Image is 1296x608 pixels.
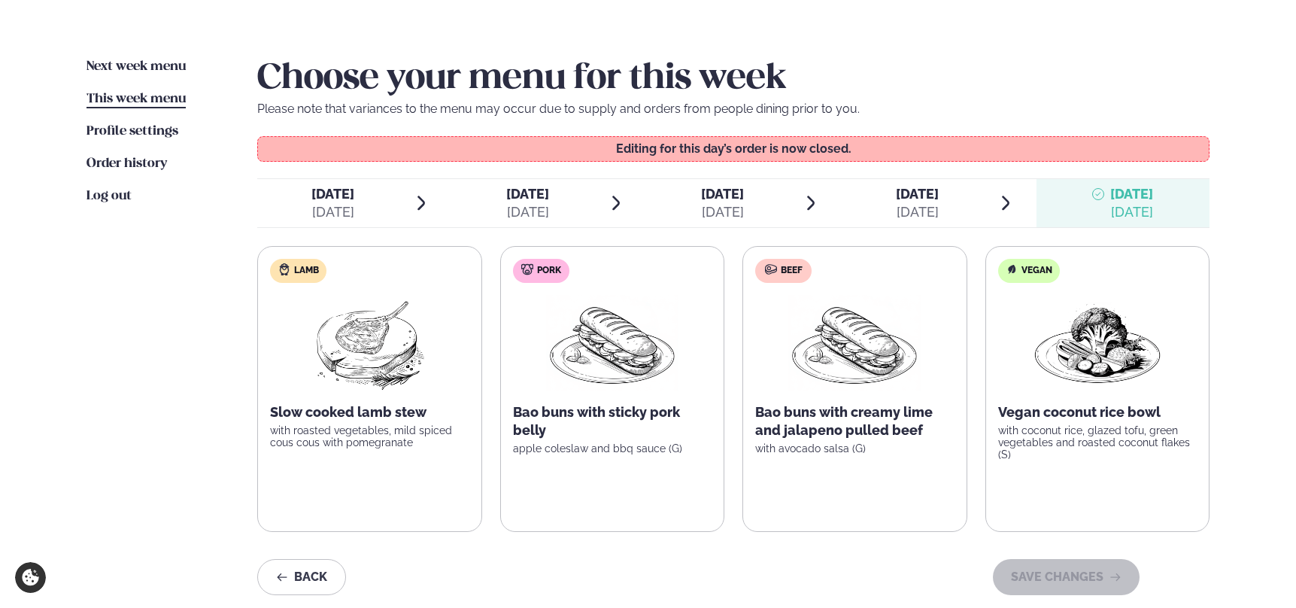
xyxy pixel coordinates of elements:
[87,125,178,138] span: Profile settings
[1110,185,1153,203] span: [DATE]
[506,203,549,221] div: [DATE]
[87,157,167,170] span: Order history
[1006,263,1018,275] img: Vegan.svg
[270,424,469,448] p: with roasted vegetables, mild spiced cous cous with pomegranate
[311,203,354,221] div: [DATE]
[87,93,186,105] span: This week menu
[257,559,346,595] button: Back
[87,123,178,141] a: Profile settings
[701,203,744,221] div: [DATE]
[270,403,469,421] p: Slow cooked lamb stew
[537,265,561,277] span: Pork
[1031,295,1164,391] img: Vegan.png
[87,187,132,205] a: Log out
[755,403,955,439] p: Bao buns with creamy lime and jalapeno pulled beef
[294,265,319,277] span: Lamb
[788,295,921,391] img: Panini.png
[513,403,712,439] p: Bao buns with sticky pork belly
[506,186,549,202] span: [DATE]
[998,403,1197,421] p: Vegan coconut rice bowl
[896,186,939,202] span: [DATE]
[273,143,1194,155] p: Editing for this day’s order is now closed.
[513,442,712,454] p: apple coleslaw and bbq sauce (G)
[278,263,290,275] img: Lamb.svg
[701,186,744,202] span: [DATE]
[781,265,803,277] span: Beef
[87,190,132,202] span: Log out
[87,58,186,76] a: Next week menu
[998,424,1197,461] p: with coconut rice, glazed tofu, green vegetables and roasted coconut flakes (S)
[993,559,1140,595] button: SAVE CHANGES
[546,295,678,391] img: Panini.png
[87,60,186,73] span: Next week menu
[521,263,533,275] img: pork.svg
[765,263,777,275] img: beef.svg
[257,100,1209,118] p: Please note that variances to the menu may occur due to supply and orders from people dining prio...
[257,58,1209,100] h2: Choose your menu for this week
[1021,265,1052,277] span: Vegan
[87,155,167,173] a: Order history
[1110,203,1153,221] div: [DATE]
[755,442,955,454] p: with avocado salsa (G)
[15,562,46,593] a: Cookie settings
[87,90,186,108] a: This week menu
[303,295,436,391] img: Lamb-Meat.png
[311,186,354,202] span: [DATE]
[896,203,939,221] div: [DATE]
